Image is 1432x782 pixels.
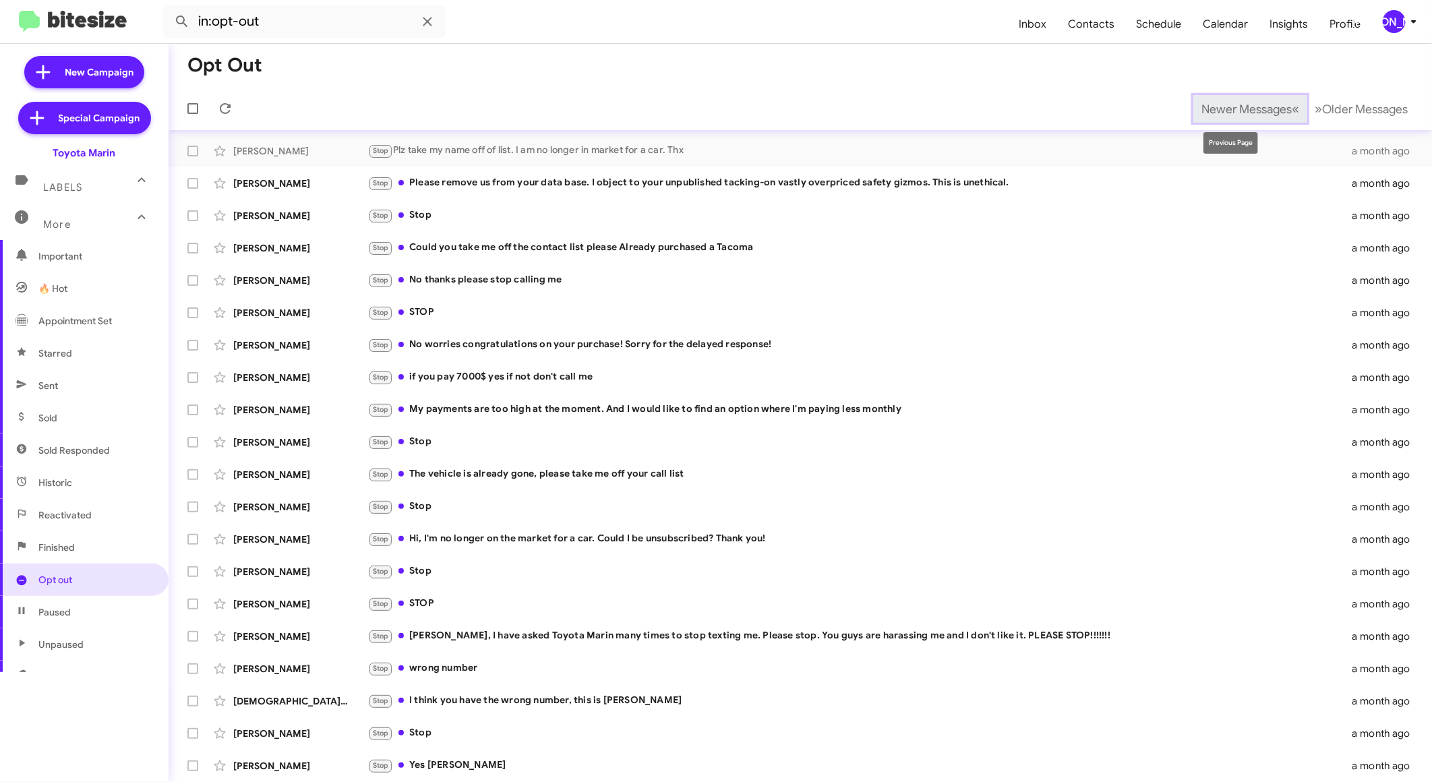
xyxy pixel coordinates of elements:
[373,502,389,511] span: Stop
[38,670,84,684] span: Phone Call
[373,340,389,349] span: Stop
[1322,102,1408,117] span: Older Messages
[38,444,110,457] span: Sold Responded
[233,144,368,158] div: [PERSON_NAME]
[233,338,368,352] div: [PERSON_NAME]
[1383,10,1406,33] div: [PERSON_NAME]
[1352,468,1421,481] div: a month ago
[1352,694,1421,708] div: a month ago
[18,102,151,134] a: Special Campaign
[373,243,389,252] span: Stop
[1125,5,1192,44] a: Schedule
[1193,95,1307,123] button: Previous
[1057,5,1125,44] a: Contacts
[1259,5,1319,44] a: Insights
[38,249,153,263] span: Important
[368,499,1352,514] div: Stop
[233,565,368,578] div: [PERSON_NAME]
[373,599,389,608] span: Stop
[373,567,389,576] span: Stop
[1352,759,1421,773] div: a month ago
[368,240,1352,255] div: Could you take me off the contact list please Already purchased a Tacoma
[1352,500,1421,514] div: a month ago
[1201,102,1292,117] span: Newer Messages
[233,241,368,255] div: [PERSON_NAME]
[368,305,1352,320] div: STOP
[373,761,389,770] span: Stop
[1352,306,1421,320] div: a month ago
[233,597,368,611] div: [PERSON_NAME]
[373,276,389,284] span: Stop
[65,65,133,79] span: New Campaign
[233,371,368,384] div: [PERSON_NAME]
[233,274,368,287] div: [PERSON_NAME]
[1352,403,1421,417] div: a month ago
[373,211,389,220] span: Stop
[1352,209,1421,222] div: a month ago
[368,434,1352,450] div: Stop
[38,638,84,651] span: Unpaused
[373,664,389,673] span: Stop
[1192,5,1259,44] a: Calendar
[1352,338,1421,352] div: a month ago
[368,758,1352,773] div: Yes [PERSON_NAME]
[1352,177,1421,190] div: a month ago
[1194,95,1416,123] nav: Page navigation example
[1319,5,1371,44] a: Profile
[38,508,92,522] span: Reactivated
[1352,565,1421,578] div: a month ago
[368,467,1352,482] div: The vehicle is already gone, please take me off your call list
[38,282,67,295] span: 🔥 Hot
[1352,435,1421,449] div: a month ago
[373,179,389,187] span: Stop
[1352,662,1421,675] div: a month ago
[233,533,368,546] div: [PERSON_NAME]
[1352,727,1421,740] div: a month ago
[1307,95,1416,123] button: Next
[368,596,1352,611] div: STOP
[368,564,1352,579] div: Stop
[38,573,72,586] span: Opt out
[43,218,71,231] span: More
[163,5,446,38] input: Search
[368,402,1352,417] div: My payments are too high at the moment. And I would like to find an option where I'm paying less ...
[187,55,262,76] h1: Opt Out
[38,314,112,328] span: Appointment Set
[38,379,58,392] span: Sent
[38,541,75,554] span: Finished
[1352,597,1421,611] div: a month ago
[233,694,368,708] div: [DEMOGRAPHIC_DATA][PERSON_NAME]
[233,435,368,449] div: [PERSON_NAME]
[38,476,72,489] span: Historic
[1371,10,1417,33] button: [PERSON_NAME]
[1352,274,1421,287] div: a month ago
[368,208,1352,223] div: Stop
[233,727,368,740] div: [PERSON_NAME]
[373,405,389,414] span: Stop
[53,146,116,160] div: Toyota Marin
[1352,144,1421,158] div: a month ago
[368,725,1352,741] div: Stop
[368,337,1352,353] div: No worries congratulations on your purchase! Sorry for the delayed response!
[233,630,368,643] div: [PERSON_NAME]
[368,531,1352,547] div: Hi, I'm no longer on the market for a car. Could I be unsubscribed? Thank you!
[1292,100,1299,117] span: «
[1352,533,1421,546] div: a month ago
[233,306,368,320] div: [PERSON_NAME]
[373,438,389,446] span: Stop
[373,696,389,705] span: Stop
[1315,100,1322,117] span: »
[373,373,389,382] span: Stop
[233,662,368,675] div: [PERSON_NAME]
[373,535,389,543] span: Stop
[1352,371,1421,384] div: a month ago
[368,628,1352,644] div: [PERSON_NAME], I have asked Toyota Marin many times to stop texting me. Please stop. You guys are...
[233,403,368,417] div: [PERSON_NAME]
[24,56,144,88] a: New Campaign
[38,411,57,425] span: Sold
